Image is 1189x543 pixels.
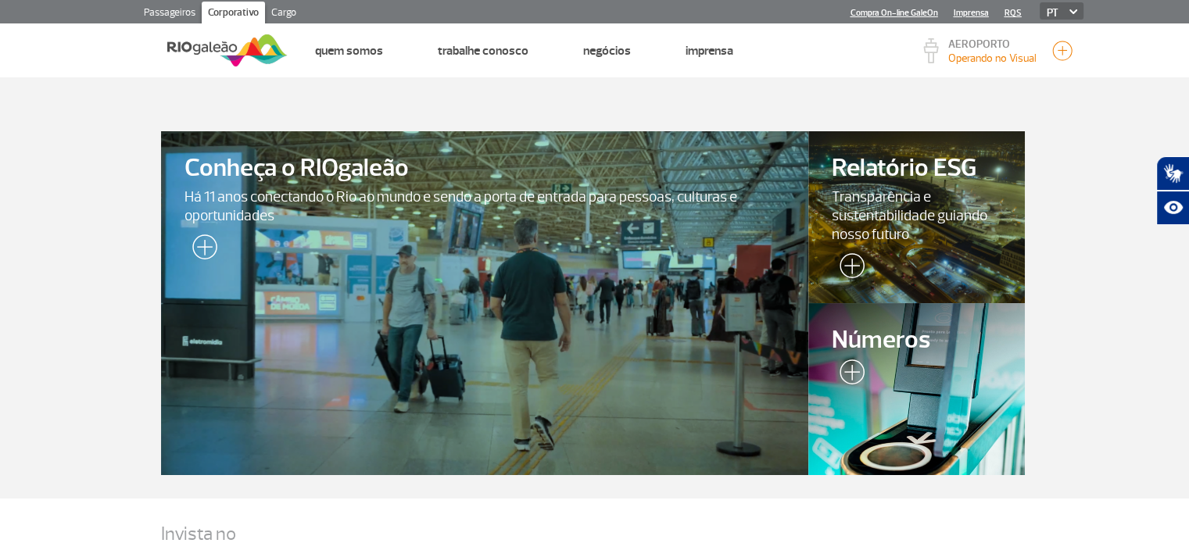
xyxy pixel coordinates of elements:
span: Relatório ESG [832,155,1001,182]
span: Conheça o RIOgaleão [184,155,786,182]
img: leia-mais [184,234,217,266]
p: Visibilidade de 10000m [948,50,1037,66]
a: Quem Somos [315,43,383,59]
a: Relatório ESGTransparência e sustentabilidade guiando nosso futuro [808,131,1024,303]
a: RQS [1005,8,1022,18]
div: Plugin de acessibilidade da Hand Talk. [1156,156,1189,225]
button: Abrir recursos assistivos. [1156,191,1189,225]
a: Negócios [583,43,631,59]
a: Números [808,303,1024,475]
a: Corporativo [202,2,265,27]
a: Compra On-line GaleOn [851,8,938,18]
p: AEROPORTO [948,39,1037,50]
img: leia-mais [832,253,865,284]
a: Cargo [265,2,303,27]
span: Transparência e sustentabilidade guiando nosso futuro [832,188,1001,244]
button: Abrir tradutor de língua de sinais. [1156,156,1189,191]
span: Números [832,327,1001,354]
a: Imprensa [954,8,989,18]
a: Trabalhe Conosco [438,43,528,59]
a: Imprensa [686,43,733,59]
a: Passageiros [138,2,202,27]
span: Há 11 anos conectando o Rio ao mundo e sendo a porta de entrada para pessoas, culturas e oportuni... [184,188,786,225]
a: Conheça o RIOgaleãoHá 11 anos conectando o Rio ao mundo e sendo a porta de entrada para pessoas, ... [161,131,809,475]
img: leia-mais [832,359,865,391]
